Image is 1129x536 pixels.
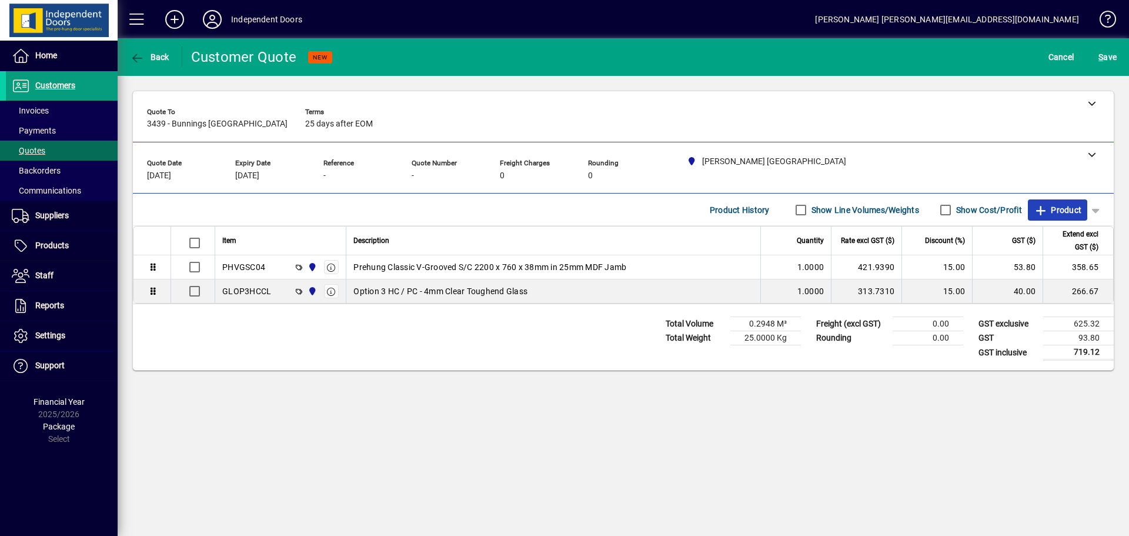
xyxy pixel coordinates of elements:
label: Show Line Volumes/Weights [809,204,919,216]
span: Product [1034,201,1081,219]
span: Backorders [12,166,61,175]
span: Option 3 HC / PC - 4mm Clear Toughend Glass [353,285,527,297]
span: Invoices [12,106,49,115]
a: Communications [6,181,118,201]
span: 1.0000 [797,261,824,273]
span: 25 days after EOM [305,119,373,129]
span: Quantity [797,234,824,247]
a: Products [6,231,118,261]
button: Save [1095,46,1120,68]
span: 0 [500,171,505,181]
span: Payments [12,126,56,135]
span: 1.0000 [797,285,824,297]
span: Description [353,234,389,247]
span: 0 [588,171,593,181]
span: Support [35,361,65,370]
span: Rate excl GST ($) [841,234,894,247]
span: Package [43,422,75,431]
td: Total Weight [660,331,730,345]
td: Total Volume [660,317,730,331]
span: Item [222,234,236,247]
span: Suppliers [35,211,69,220]
div: [PERSON_NAME] [PERSON_NAME][EMAIL_ADDRESS][DOMAIN_NAME] [815,10,1079,29]
span: Reports [35,301,64,310]
td: 25.0000 Kg [730,331,801,345]
td: GST exclusive [973,317,1043,331]
button: Add [156,9,193,30]
div: Customer Quote [191,48,297,66]
span: Products [35,241,69,250]
a: Quotes [6,141,118,161]
span: Cromwell Central Otago [305,261,318,274]
a: Support [6,351,118,381]
a: Payments [6,121,118,141]
span: NEW [313,54,328,61]
td: 15.00 [901,255,972,279]
span: 3439 - Bunnings [GEOGRAPHIC_DATA] [147,119,288,129]
span: Prehung Classic V-Grooved S/C 2200 x 760 x 38mm in 25mm MDF Jamb [353,261,626,273]
span: Discount (%) [925,234,965,247]
td: 358.65 [1043,255,1113,279]
a: Invoices [6,101,118,121]
span: Home [35,51,57,60]
span: Back [130,52,169,62]
a: Settings [6,321,118,351]
td: 15.00 [901,279,972,303]
a: Home [6,41,118,71]
span: Financial Year [34,397,85,407]
label: Show Cost/Profit [954,204,1022,216]
td: 0.2948 M³ [730,317,801,331]
span: - [412,171,414,181]
td: GST inclusive [973,345,1043,360]
app-page-header-button: Back [118,46,182,68]
a: Suppliers [6,201,118,231]
span: Cromwell Central Otago [305,285,318,298]
div: GLOP3HCCL [222,285,271,297]
td: 719.12 [1043,345,1114,360]
span: Settings [35,331,65,340]
div: 313.7310 [839,285,894,297]
td: 0.00 [893,317,963,331]
a: Knowledge Base [1091,2,1114,41]
td: Freight (excl GST) [810,317,893,331]
div: PHVGSC04 [222,261,265,273]
a: Staff [6,261,118,291]
button: Product History [705,199,774,221]
button: Profile [193,9,231,30]
td: 625.32 [1043,317,1114,331]
span: Quotes [12,146,45,155]
td: 266.67 [1043,279,1113,303]
span: Staff [35,271,54,280]
span: ave [1098,48,1117,66]
span: - [323,171,326,181]
td: GST [973,331,1043,345]
span: Customers [35,81,75,90]
button: Back [127,46,172,68]
td: 40.00 [972,279,1043,303]
a: Backorders [6,161,118,181]
div: 421.9390 [839,261,894,273]
a: Reports [6,291,118,321]
div: Independent Doors [231,10,302,29]
span: Product History [710,201,770,219]
span: Communications [12,186,81,195]
span: S [1098,52,1103,62]
td: 53.80 [972,255,1043,279]
td: 93.80 [1043,331,1114,345]
span: Cancel [1048,48,1074,66]
td: Rounding [810,331,893,345]
td: 0.00 [893,331,963,345]
span: Extend excl GST ($) [1050,228,1098,254]
span: GST ($) [1012,234,1036,247]
span: [DATE] [235,171,259,181]
button: Product [1028,199,1087,221]
span: [DATE] [147,171,171,181]
button: Cancel [1046,46,1077,68]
